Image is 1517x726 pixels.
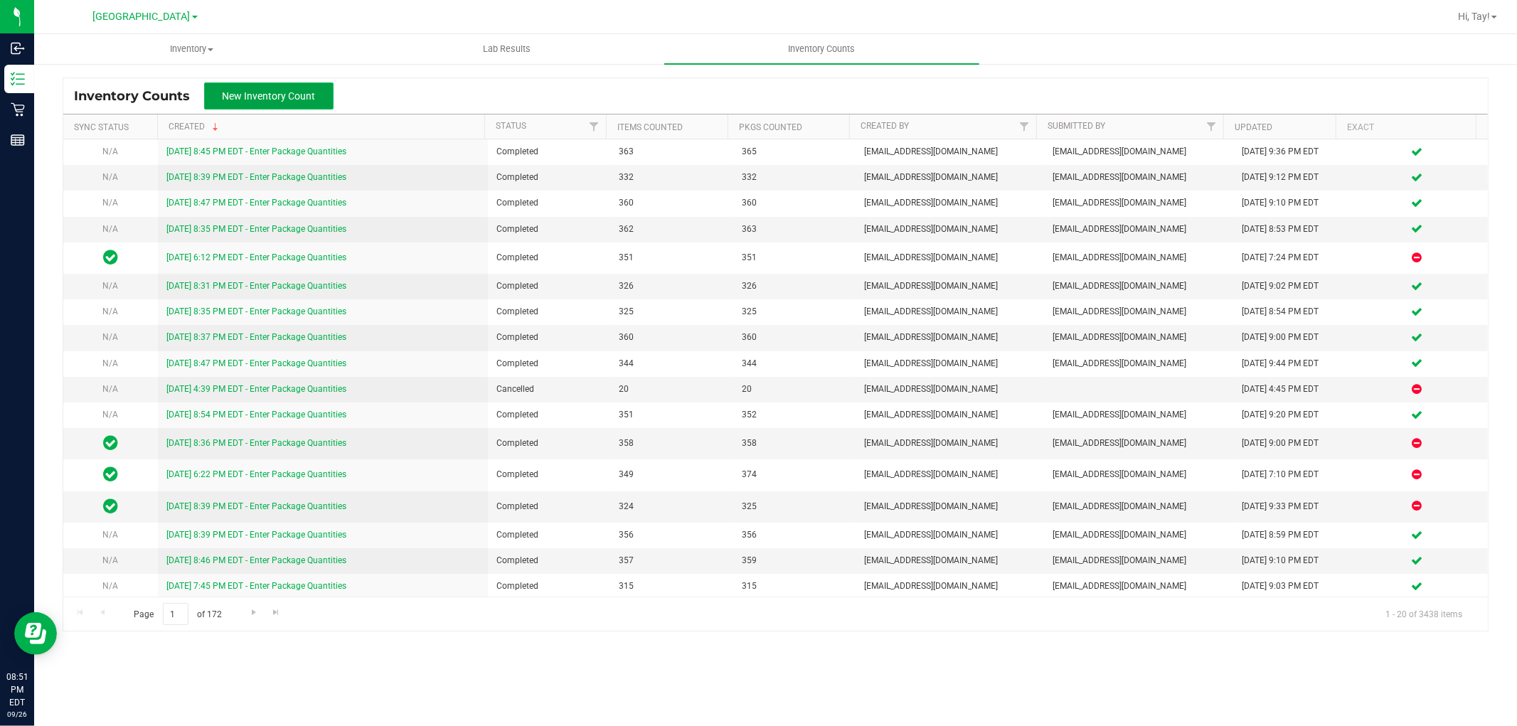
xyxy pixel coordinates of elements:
[102,530,118,540] span: N/A
[1053,554,1225,567] span: [EMAIL_ADDRESS][DOMAIN_NAME]
[1200,114,1223,139] a: Filter
[496,500,602,513] span: Completed
[742,500,847,513] span: 325
[11,72,25,86] inline-svg: Inventory
[1242,383,1338,396] div: [DATE] 4:45 PM EDT
[1053,408,1225,422] span: [EMAIL_ADDRESS][DOMAIN_NAME]
[619,251,724,265] span: 351
[619,223,724,236] span: 362
[864,554,1036,567] span: [EMAIL_ADDRESS][DOMAIN_NAME]
[1242,580,1338,593] div: [DATE] 9:03 PM EDT
[864,437,1036,450] span: [EMAIL_ADDRESS][DOMAIN_NAME]
[496,223,602,236] span: Completed
[34,34,349,64] a: Inventory
[742,251,847,265] span: 351
[619,196,724,210] span: 360
[496,196,602,210] span: Completed
[864,383,1036,396] span: [EMAIL_ADDRESS][DOMAIN_NAME]
[166,384,346,394] a: [DATE] 4:39 PM EDT - Enter Package Quantities
[496,121,526,131] a: Status
[93,11,191,23] span: [GEOGRAPHIC_DATA]
[496,357,602,370] span: Completed
[496,437,602,450] span: Completed
[619,357,724,370] span: 344
[102,410,118,420] span: N/A
[1242,408,1338,422] div: [DATE] 9:20 PM EDT
[770,43,875,55] span: Inventory Counts
[102,224,118,234] span: N/A
[742,357,847,370] span: 344
[1053,251,1225,265] span: [EMAIL_ADDRESS][DOMAIN_NAME]
[102,146,118,156] span: N/A
[619,468,724,481] span: 349
[166,358,346,368] a: [DATE] 8:47 PM EDT - Enter Package Quantities
[1053,196,1225,210] span: [EMAIL_ADDRESS][DOMAIN_NAME]
[204,82,334,110] button: New Inventory Count
[496,468,602,481] span: Completed
[496,408,602,422] span: Completed
[1053,331,1225,344] span: [EMAIL_ADDRESS][DOMAIN_NAME]
[1053,305,1225,319] span: [EMAIL_ADDRESS][DOMAIN_NAME]
[861,121,909,131] a: Created By
[1242,223,1338,236] div: [DATE] 8:53 PM EDT
[349,34,664,64] a: Lab Results
[742,223,847,236] span: 363
[103,496,118,516] span: In Sync
[1242,196,1338,210] div: [DATE] 9:10 PM EDT
[864,528,1036,542] span: [EMAIL_ADDRESS][DOMAIN_NAME]
[243,603,264,622] a: Go to the next page
[1242,145,1338,159] div: [DATE] 9:36 PM EDT
[1053,437,1225,450] span: [EMAIL_ADDRESS][DOMAIN_NAME]
[1336,114,1476,139] th: Exact
[496,331,602,344] span: Completed
[122,603,234,625] span: Page of 172
[496,528,602,542] span: Completed
[742,145,847,159] span: 365
[1242,468,1338,481] div: [DATE] 7:10 PM EDT
[14,612,57,655] iframe: Resource center
[102,581,118,591] span: N/A
[166,581,346,591] a: [DATE] 7:45 PM EDT - Enter Package Quantities
[1242,305,1338,319] div: [DATE] 8:54 PM EDT
[102,384,118,394] span: N/A
[1053,528,1225,542] span: [EMAIL_ADDRESS][DOMAIN_NAME]
[102,332,118,342] span: N/A
[102,358,118,368] span: N/A
[864,251,1036,265] span: [EMAIL_ADDRESS][DOMAIN_NAME]
[619,383,724,396] span: 20
[864,357,1036,370] span: [EMAIL_ADDRESS][DOMAIN_NAME]
[864,145,1036,159] span: [EMAIL_ADDRESS][DOMAIN_NAME]
[1053,468,1225,481] span: [EMAIL_ADDRESS][DOMAIN_NAME]
[864,279,1036,293] span: [EMAIL_ADDRESS][DOMAIN_NAME]
[619,279,724,293] span: 326
[1053,357,1225,370] span: [EMAIL_ADDRESS][DOMAIN_NAME]
[1242,437,1338,450] div: [DATE] 9:00 PM EDT
[6,671,28,709] p: 08:51 PM EDT
[496,279,602,293] span: Completed
[496,383,602,396] span: Cancelled
[619,580,724,593] span: 315
[166,501,346,511] a: [DATE] 8:39 PM EDT - Enter Package Quantities
[1242,500,1338,513] div: [DATE] 9:33 PM EDT
[496,554,602,567] span: Completed
[496,305,602,319] span: Completed
[864,468,1036,481] span: [EMAIL_ADDRESS][DOMAIN_NAME]
[1242,331,1338,344] div: [DATE] 9:00 PM EDT
[742,580,847,593] span: 315
[742,279,847,293] span: 326
[103,247,118,267] span: In Sync
[1013,114,1036,139] a: Filter
[664,34,979,64] a: Inventory Counts
[619,305,724,319] span: 325
[619,437,724,450] span: 358
[166,281,346,291] a: [DATE] 8:31 PM EDT - Enter Package Quantities
[496,145,602,159] span: Completed
[496,580,602,593] span: Completed
[1235,122,1272,132] a: Updated
[102,555,118,565] span: N/A
[1053,279,1225,293] span: [EMAIL_ADDRESS][DOMAIN_NAME]
[103,464,118,484] span: In Sync
[74,122,129,132] a: Sync Status
[742,437,847,450] span: 358
[166,438,346,448] a: [DATE] 8:36 PM EDT - Enter Package Quantities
